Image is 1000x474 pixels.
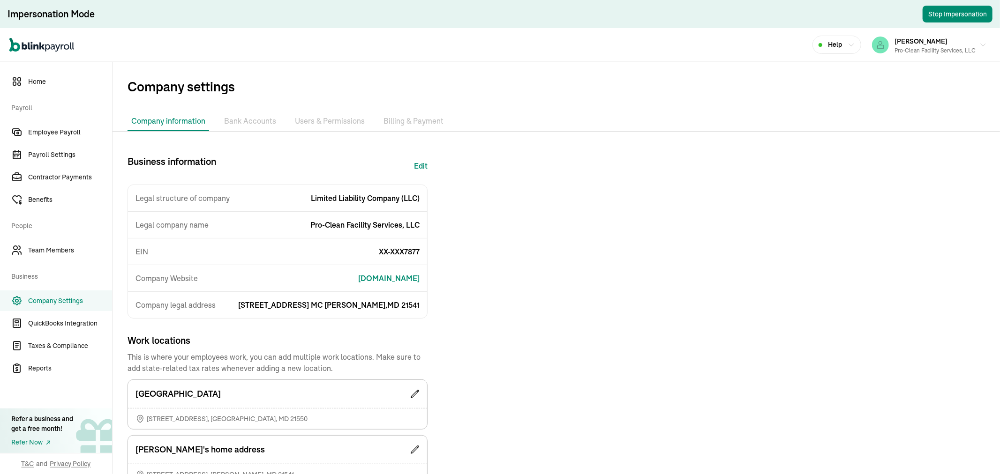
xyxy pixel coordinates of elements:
[380,111,447,131] li: Billing & Payment
[28,245,112,255] span: Team Members
[923,6,992,22] button: Stop Impersonation
[28,341,112,351] span: Taxes & Compliance
[135,246,148,257] span: EIN
[22,459,34,468] span: T&C
[135,193,230,204] span: Legal structure of company
[128,333,428,348] span: Work locations
[28,150,112,160] span: Payroll Settings
[11,414,73,434] div: Refer a business and get a free month!
[310,219,420,230] span: Pro-Clean Facility Services, LLC
[135,273,198,284] span: Company Website
[28,172,112,182] span: Contractor Payments
[128,155,216,177] span: Business information
[379,246,420,257] span: XX-XXX7877
[128,351,428,374] span: This is where your employees work, you can add multiple work locations. Make sure to add state-re...
[135,443,265,456] p: [PERSON_NAME]'s home address
[9,31,74,59] nav: Global
[8,7,95,21] div: Impersonation Mode
[844,373,1000,474] iframe: Chat Widget
[238,299,420,311] span: [STREET_ADDRESS] MC [PERSON_NAME] , MD 21541
[11,94,106,120] span: Payroll
[128,111,209,131] li: Company information
[50,459,91,468] span: Privacy Policy
[135,299,216,311] span: Company legal address
[895,37,947,45] span: [PERSON_NAME]
[28,296,112,306] span: Company Settings
[895,46,976,55] div: Pro-Clean Facility Services, LLC
[349,273,420,284] a: [DOMAIN_NAME]
[128,77,1000,96] span: Company settings
[28,77,112,87] span: Home
[28,195,112,205] span: Benefits
[11,437,73,447] a: Refer Now
[28,127,112,137] span: Employee Payroll
[220,111,280,131] li: Bank Accounts
[414,155,428,177] button: Edit
[291,111,368,131] li: Users & Permissions
[11,262,106,289] span: Business
[311,193,420,204] span: Limited Liability Company (LLC)
[135,387,221,400] p: [GEOGRAPHIC_DATA]
[147,414,308,423] span: [STREET_ADDRESS] , [GEOGRAPHIC_DATA] , MD 21550
[828,40,842,50] span: Help
[28,318,112,328] span: QuickBooks Integration
[868,33,991,57] button: [PERSON_NAME]Pro-Clean Facility Services, LLC
[11,212,106,238] span: People
[812,36,861,54] button: Help
[28,363,112,373] span: Reports
[135,219,209,230] span: Legal company name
